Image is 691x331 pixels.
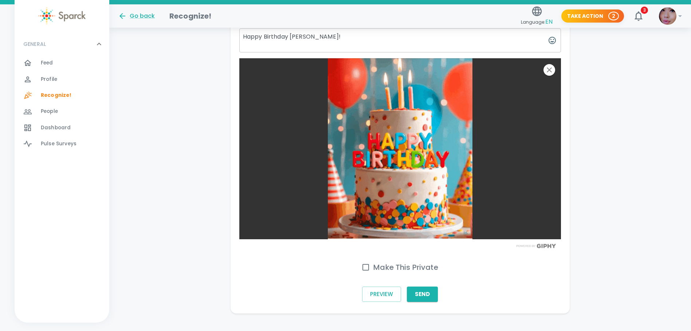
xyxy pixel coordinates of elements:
h1: Recognize! [169,10,212,22]
img: Sparck logo [38,7,86,24]
a: Profile [15,71,109,87]
span: Pulse Surveys [41,140,76,147]
p: GENERAL [23,40,46,48]
button: 3 [630,7,647,25]
a: Dashboard [15,120,109,136]
span: 3 [641,7,648,14]
div: GENERAL [15,33,109,55]
div: GENERAL [15,55,109,155]
span: Profile [41,76,57,83]
a: People [15,103,109,119]
button: Preview [362,287,401,302]
span: EN [545,17,553,26]
span: People [41,108,58,115]
a: Pulse Surveys [15,136,109,152]
button: Take Action 2 [561,9,624,23]
button: Language:EN [518,3,555,29]
button: Send [407,287,438,302]
span: Language: [521,17,553,27]
img: VyB31XTqZNJhFRZNyl [239,58,561,239]
a: Feed [15,55,109,71]
h6: Make This Private [373,261,438,273]
textarea: Happy Birthday [PERSON_NAME]! [239,28,561,52]
img: Picture of Ashley [659,7,676,25]
a: Recognize! [15,87,109,103]
p: 2 [612,12,615,20]
span: Feed [41,59,53,67]
span: Dashboard [41,124,71,131]
span: Recognize! [41,92,72,99]
button: Go back [118,12,155,20]
a: Sparck logo [15,7,109,24]
img: Powered by GIPHY [514,244,558,248]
